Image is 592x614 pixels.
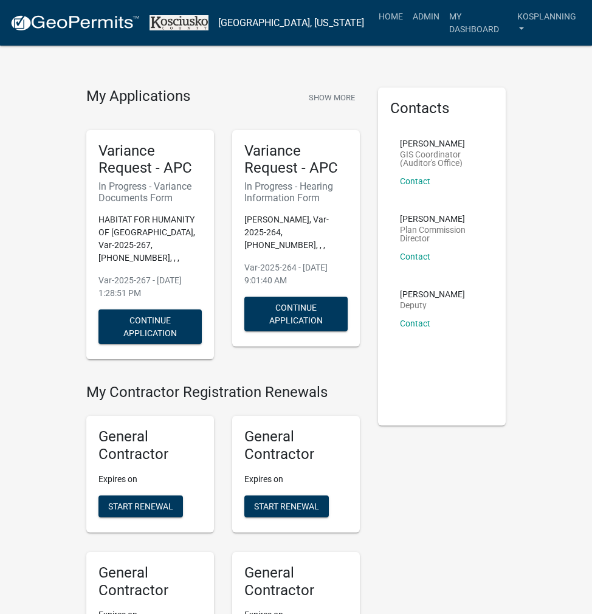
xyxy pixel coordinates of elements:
[400,252,430,261] a: Contact
[390,100,494,117] h5: Contacts
[244,261,348,287] p: Var-2025-264 - [DATE] 9:01:40 AM
[400,319,430,328] a: Contact
[304,88,360,108] button: Show More
[408,5,444,28] a: Admin
[98,495,183,517] button: Start Renewal
[98,309,202,344] button: Continue Application
[512,5,582,41] a: kosplanning
[400,301,465,309] p: Deputy
[400,226,484,243] p: Plan Commission Director
[244,181,348,204] h6: In Progress - Hearing Information Form
[244,473,348,486] p: Expires on
[98,473,202,486] p: Expires on
[150,15,208,31] img: Kosciusko County, Indiana
[400,290,465,298] p: [PERSON_NAME]
[400,176,430,186] a: Contact
[400,150,484,167] p: GIS Coordinator (Auditor's Office)
[98,564,202,599] h5: General Contractor
[86,88,190,106] h4: My Applications
[108,501,173,511] span: Start Renewal
[444,5,512,41] a: My Dashboard
[400,215,484,223] p: [PERSON_NAME]
[374,5,408,28] a: Home
[98,213,202,264] p: HABITAT FOR HUMANITY OF [GEOGRAPHIC_DATA], Var-2025-267, [PHONE_NUMBER], , ,
[244,297,348,331] button: Continue Application
[244,142,348,178] h5: Variance Request - APC
[254,501,319,511] span: Start Renewal
[98,428,202,463] h5: General Contractor
[98,181,202,204] h6: In Progress - Variance Documents Form
[244,213,348,252] p: [PERSON_NAME], Var-2025-264, [PHONE_NUMBER], , ,
[98,274,202,300] p: Var-2025-267 - [DATE] 1:28:51 PM
[218,13,364,33] a: [GEOGRAPHIC_DATA], [US_STATE]
[244,564,348,599] h5: General Contractor
[244,428,348,463] h5: General Contractor
[400,139,484,148] p: [PERSON_NAME]
[244,495,329,517] button: Start Renewal
[98,142,202,178] h5: Variance Request - APC
[86,384,360,401] h4: My Contractor Registration Renewals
